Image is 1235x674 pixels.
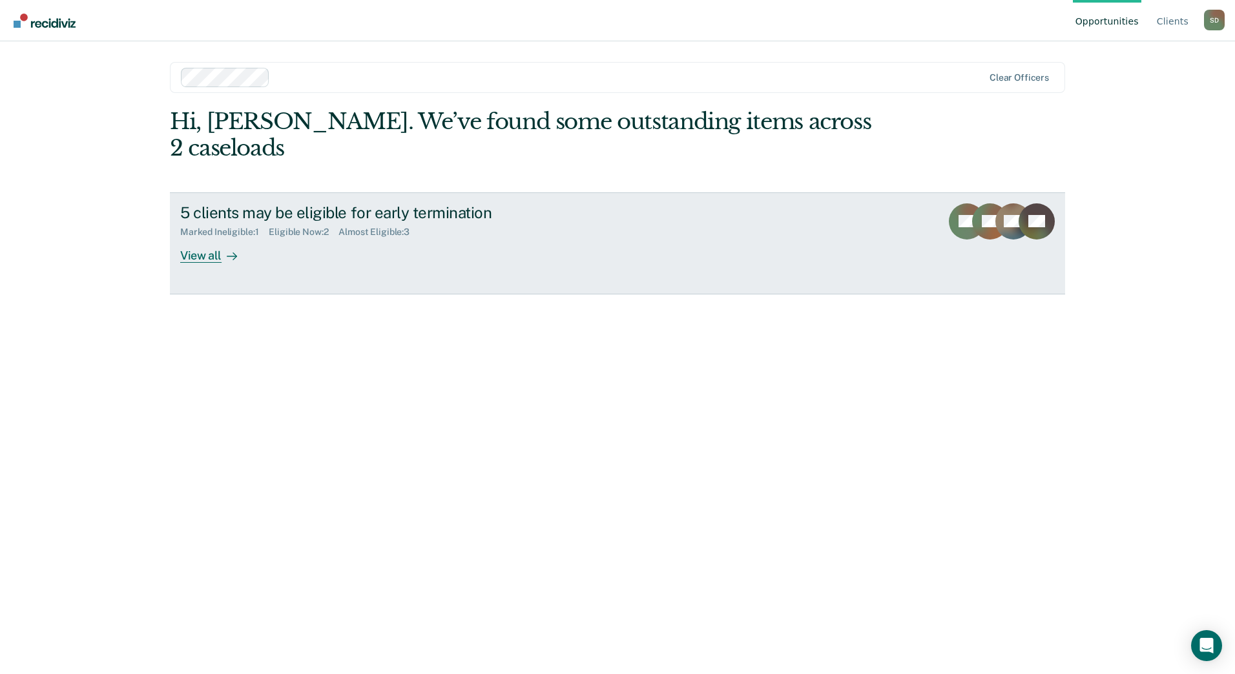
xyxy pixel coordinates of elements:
[1204,10,1225,30] div: S D
[1191,630,1222,661] div: Open Intercom Messenger
[180,203,634,222] div: 5 clients may be eligible for early termination
[180,238,253,263] div: View all
[990,72,1049,83] div: Clear officers
[170,192,1065,294] a: 5 clients may be eligible for early terminationMarked Ineligible:1Eligible Now:2Almost Eligible:3...
[269,227,338,238] div: Eligible Now : 2
[1204,10,1225,30] button: Profile dropdown button
[338,227,420,238] div: Almost Eligible : 3
[180,227,269,238] div: Marked Ineligible : 1
[14,14,76,28] img: Recidiviz
[170,108,886,161] div: Hi, [PERSON_NAME]. We’ve found some outstanding items across 2 caseloads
